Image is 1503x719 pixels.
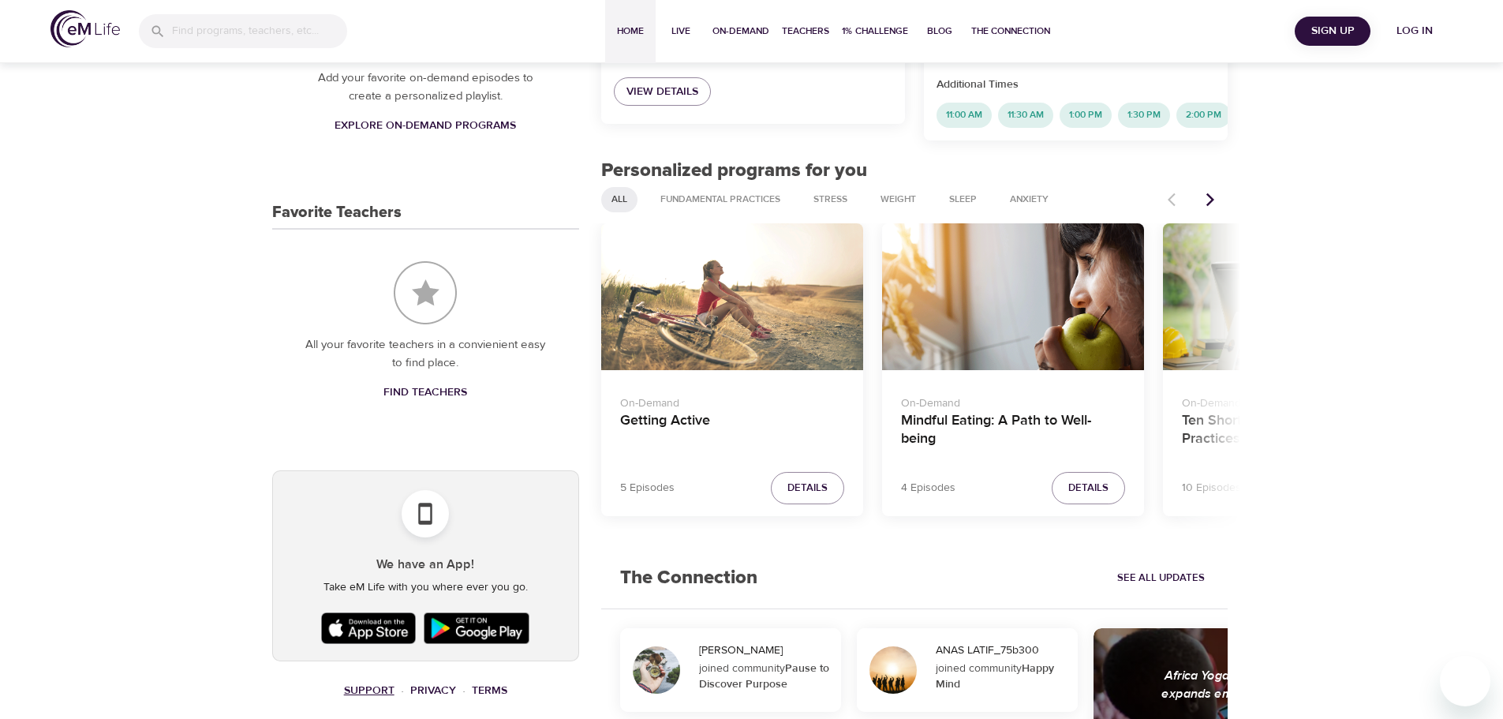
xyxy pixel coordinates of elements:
div: 11:30 AM [998,103,1053,128]
li: · [462,680,465,702]
img: Favorite Teachers [394,261,457,324]
span: The Connection [971,23,1050,39]
img: logo [50,10,120,47]
span: 11:30 AM [998,108,1053,122]
button: Log in [1377,17,1453,46]
button: Getting Active [601,223,863,371]
span: 11:00 AM [937,108,992,122]
div: All [601,187,637,212]
a: Privacy [410,683,456,698]
div: 1:00 PM [1060,103,1112,128]
span: Home [611,23,649,39]
h2: The Connection [601,548,776,609]
h5: We have an App! [286,556,566,573]
p: 5 Episodes [620,480,675,496]
img: Google Play Store [420,609,533,648]
span: Fundamental Practices [651,193,790,206]
a: View Details [614,77,711,107]
button: Next items [1193,182,1228,217]
span: Details [1068,479,1109,497]
span: Blog [921,23,959,39]
button: Details [771,472,844,504]
span: 1:00 PM [1060,108,1112,122]
a: Support [344,683,394,698]
input: Find programs, teachers, etc... [172,14,347,48]
p: 4 Episodes [901,480,955,496]
h2: Personalized programs for you [601,159,1228,182]
div: ANAS LATIF_75b300 [936,642,1071,658]
span: See All Updates [1117,569,1205,587]
h4: Getting Active [620,412,844,450]
span: Find Teachers [383,383,467,403]
div: Anxiety [1000,187,1059,212]
nav: breadcrumb [272,680,579,702]
span: Sleep [940,193,986,206]
p: On-Demand [620,389,844,412]
span: Weight [871,193,925,206]
button: Mindful Eating: A Path to Well-being [882,223,1144,371]
strong: Pause to Discover Purpose [699,661,829,691]
span: Log in [1383,21,1446,41]
a: Find Teachers [377,378,473,407]
iframe: Button to launch messaging window [1440,656,1490,706]
div: 11:00 AM [937,103,992,128]
button: Ten Short Everyday Mindfulness Practices [1163,223,1425,371]
p: Take eM Life with you where ever you go. [286,579,566,596]
span: Teachers [782,23,829,39]
span: Anxiety [1000,193,1058,206]
div: Stress [803,187,858,212]
span: On-Demand [712,23,769,39]
span: Stress [804,193,857,206]
p: Add your favorite on-demand episodes to create a personalized playlist. [304,69,548,105]
span: Sign Up [1301,21,1364,41]
span: Details [787,479,828,497]
span: Explore On-Demand Programs [335,116,516,136]
span: All [602,193,637,206]
div: joined community [936,661,1067,692]
p: All your favorite teachers in a convienient easy to find place. [304,336,548,372]
button: Details [1052,472,1125,504]
h3: Favorite Teachers [272,204,402,222]
a: See All Updates [1113,566,1209,590]
div: [PERSON_NAME] [699,642,835,658]
span: 2:00 PM [1176,108,1231,122]
span: Live [662,23,700,39]
a: Terms [472,683,507,698]
p: On-Demand [901,389,1125,412]
strong: Happy Mind [936,661,1054,691]
span: View Details [626,82,698,102]
div: 2:00 PM [1176,103,1231,128]
button: Sign Up [1295,17,1370,46]
div: joined community [699,661,831,692]
div: Weight [870,187,926,212]
span: 1:30 PM [1118,108,1170,122]
div: Sleep [939,187,987,212]
div: Fundamental Practices [650,187,791,212]
p: On-Demand [1182,389,1406,412]
li: · [401,680,404,702]
h4: Mindful Eating: A Path to Well-being [901,412,1125,450]
h4: Ten Short Everyday Mindfulness Practices [1182,412,1406,450]
a: Explore On-Demand Programs [328,111,522,140]
p: Additional Times [937,77,1215,93]
p: 10 Episodes [1182,480,1241,496]
span: 1% Challenge [842,23,908,39]
div: 1:30 PM [1118,103,1170,128]
img: Apple App Store [317,609,420,648]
